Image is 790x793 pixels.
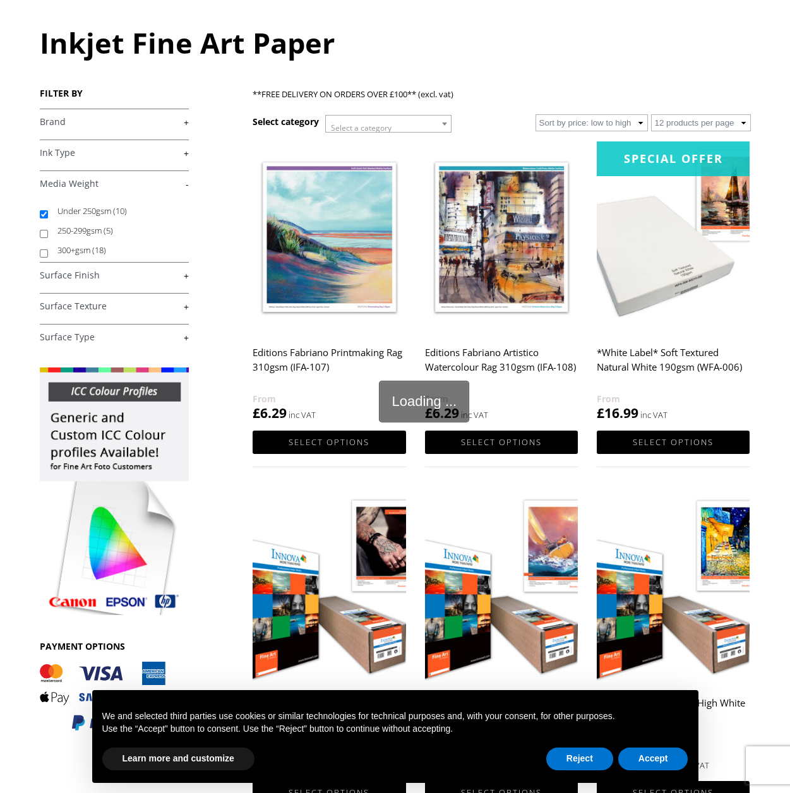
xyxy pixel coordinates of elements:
[331,122,392,133] span: Select a category
[40,301,189,313] a: +
[597,404,638,422] bdi: 16.99
[40,116,189,128] a: +
[253,404,260,422] span: £
[597,431,750,454] a: Select options for “*White Label* Soft Textured Natural White 190gsm (WFA-006)”
[113,205,127,217] span: (10)
[597,141,750,176] div: Special Offer
[40,324,189,349] h4: Surface Type
[40,178,189,190] a: -
[102,723,688,736] p: Use the “Accept” button to consent. Use the “Reject” button to continue without accepting.
[57,201,177,221] label: Under 250gsm
[425,492,578,683] img: Innova Decor Watercolour Art 245gsm (IFA-023)
[40,640,189,652] h3: PAYMENT OPTIONS
[57,221,177,241] label: 250-299gsm
[253,141,405,422] a: Editions Fabriano Printmaking Rag 310gsm (IFA-107) £6.29
[40,270,189,282] a: +
[40,109,189,134] h4: Brand
[40,140,189,165] h4: Ink Type
[618,748,688,770] button: Accept
[597,404,604,422] span: £
[40,23,751,62] h1: Inkjet Fine Art Paper
[253,404,287,422] bdi: 6.29
[253,116,319,128] h3: Select category
[40,331,189,343] a: +
[597,341,750,391] h2: *White Label* Soft Textured Natural White 190gsm (WFA-006)
[253,492,405,683] img: Innova Decor Smooth 210gsm (IFA-024)
[253,141,405,333] img: Editions Fabriano Printmaking Rag 310gsm (IFA-107)
[102,710,688,723] p: We and selected third parties use cookies or similar technologies for technical purposes and, wit...
[92,244,106,256] span: (18)
[597,141,750,422] a: Special Offer*White Label* Soft Textured Natural White 190gsm (WFA-006) £16.99
[40,367,189,615] img: promo
[536,114,648,131] select: Shop order
[40,170,189,196] h4: Media Weight
[102,748,254,770] button: Learn more and customize
[104,225,113,236] span: (5)
[40,293,189,318] h4: Surface Texture
[40,662,166,732] img: PAYMENT OPTIONS
[253,341,405,391] h2: Editions Fabriano Printmaking Rag 310gsm (IFA-107)
[597,141,750,333] img: *White Label* Soft Textured Natural White 190gsm (WFA-006)
[597,492,750,683] img: Innova Smooth Cotton High White 215gsm (IFA-004)
[425,431,578,454] a: Select options for “Editions Fabriano Artistico Watercolour Rag 310gsm (IFA-108)”
[425,341,578,391] h2: Editions Fabriano Artistico Watercolour Rag 310gsm (IFA-108)
[425,141,578,422] a: Editions Fabriano Artistico Watercolour Rag 310gsm (IFA-108) £6.29
[253,492,405,773] a: Innova Decor Smooth 210gsm (IFA-024) £16.99
[40,147,189,159] a: +
[546,748,613,770] button: Reject
[597,492,750,773] a: Innova Smooth Cotton High White 215gsm (IFA-004) £22.99£18.99
[253,431,405,454] a: Select options for “Editions Fabriano Printmaking Rag 310gsm (IFA-107)”
[40,262,189,287] h4: Surface Finish
[57,241,177,260] label: 300+gsm
[379,381,469,422] div: Loading ...
[425,141,578,333] img: Editions Fabriano Artistico Watercolour Rag 310gsm (IFA-108)
[40,87,189,99] h3: FILTER BY
[425,492,578,773] a: Innova Decor Watercolour Art 245gsm (IFA-023) £17.99
[253,87,750,102] p: **FREE DELIVERY ON ORDERS OVER £100** (excl. vat)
